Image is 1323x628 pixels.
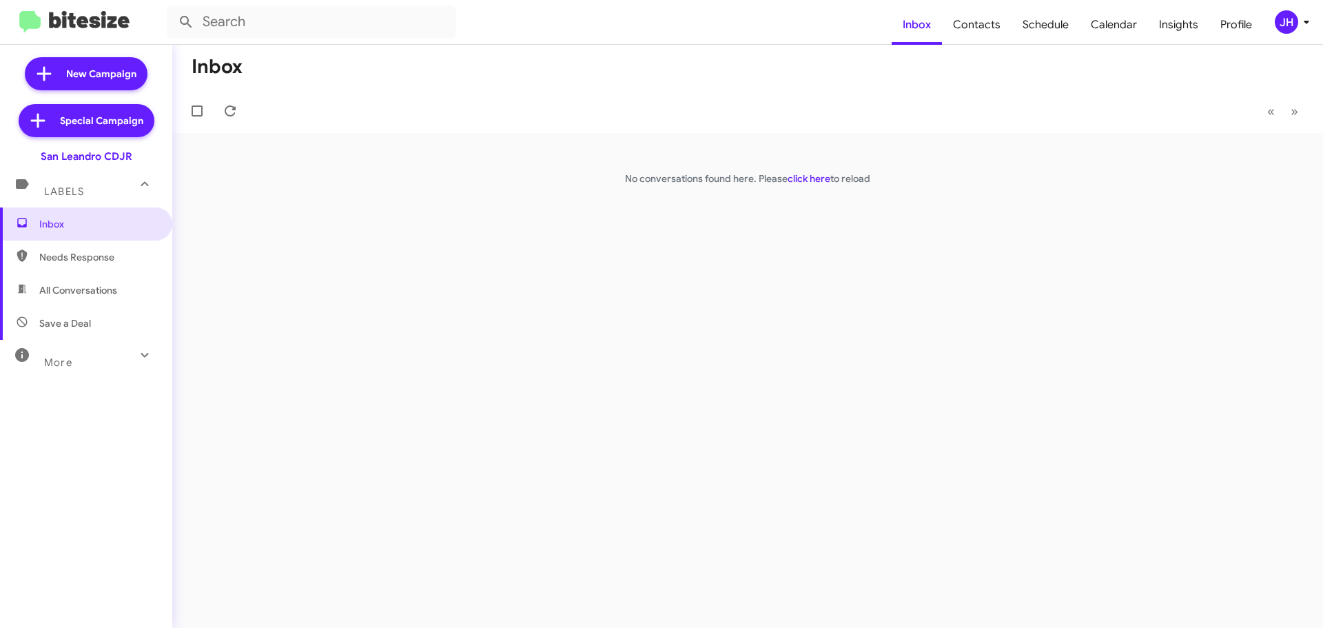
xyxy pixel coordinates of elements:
nav: Page navigation example [1260,97,1306,125]
span: New Campaign [66,67,136,81]
span: Save a Deal [39,316,91,330]
a: Schedule [1012,5,1080,45]
a: Inbox [892,5,942,45]
span: Labels [44,185,84,198]
p: No conversations found here. Please to reload [172,172,1323,185]
a: Profile [1209,5,1263,45]
a: Calendar [1080,5,1148,45]
a: Contacts [942,5,1012,45]
span: « [1267,103,1275,120]
button: Previous [1259,97,1283,125]
span: All Conversations [39,283,117,297]
a: New Campaign [25,57,147,90]
button: Next [1282,97,1306,125]
a: Insights [1148,5,1209,45]
input: Search [167,6,456,39]
a: click here [788,172,830,185]
h1: Inbox [192,56,243,78]
span: Inbox [39,217,156,231]
span: Special Campaign [60,114,143,128]
span: » [1291,103,1298,120]
span: More [44,356,72,369]
a: Special Campaign [19,104,154,137]
button: JH [1263,10,1308,34]
div: JH [1275,10,1298,34]
span: Needs Response [39,250,156,264]
div: San Leandro CDJR [41,150,132,163]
